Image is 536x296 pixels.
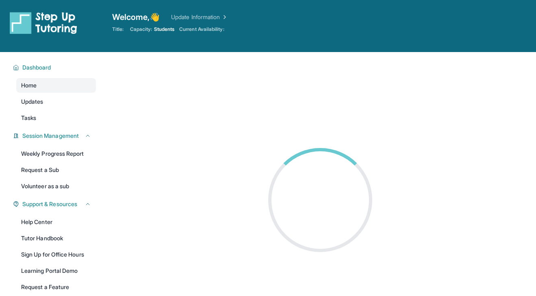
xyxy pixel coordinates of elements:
button: Support & Resources [19,200,91,208]
span: Dashboard [22,63,51,72]
a: Sign Up for Office Hours [16,247,96,262]
a: Home [16,78,96,93]
a: Help Center [16,215,96,229]
span: Students [154,26,175,33]
button: Session Management [19,132,91,140]
span: Tasks [21,114,36,122]
a: Volunteer as a sub [16,179,96,194]
span: Updates [21,98,43,106]
img: Chevron Right [220,13,228,21]
span: Current Availability: [179,26,224,33]
a: Learning Portal Demo [16,263,96,278]
img: logo [10,11,77,34]
a: Tutor Handbook [16,231,96,246]
span: Support & Resources [22,200,77,208]
a: Tasks [16,111,96,125]
a: Request a Feature [16,280,96,294]
span: Home [21,81,37,89]
a: Update Information [171,13,228,21]
span: Session Management [22,132,79,140]
span: Capacity: [130,26,152,33]
a: Request a Sub [16,163,96,177]
span: Title: [112,26,124,33]
a: Updates [16,94,96,109]
a: Weekly Progress Report [16,146,96,161]
button: Dashboard [19,63,91,72]
span: Welcome, 👋 [112,11,160,23]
